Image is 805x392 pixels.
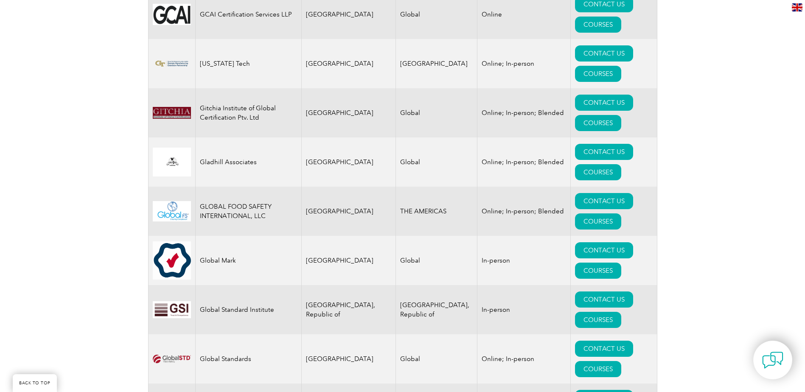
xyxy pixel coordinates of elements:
td: [GEOGRAPHIC_DATA] [301,39,396,88]
a: CONTACT US [575,291,633,308]
td: [GEOGRAPHIC_DATA] [301,187,396,236]
img: eb2924ac-d9bc-ea11-a814-000d3a79823d-logo.jpg [153,241,191,279]
img: 3a0d5207-7902-ed11-82e6-002248d3b1f1-logo.jpg [153,301,191,318]
a: COURSES [575,66,621,82]
a: CONTACT US [575,45,633,62]
td: Online; In-person [477,39,571,88]
td: Global [396,334,477,384]
td: Global [396,137,477,187]
td: [GEOGRAPHIC_DATA] [301,334,396,384]
img: 590b14fd-4650-f011-877b-00224891b167-logo.png [153,4,191,25]
img: ef2924ac-d9bc-ea11-a814-000d3a79823d-logo.png [153,355,191,363]
a: CONTACT US [575,242,633,258]
a: COURSES [575,17,621,33]
a: CONTACT US [575,144,633,160]
td: In-person [477,236,571,285]
img: 6c340fde-d376-eb11-a812-002248145cb7-logo.jpg [153,201,191,221]
a: COURSES [575,164,621,180]
img: 0025a846-35c2-eb11-bacc-0022481832e0-logo.jpg [153,148,191,176]
td: Global [396,88,477,137]
td: In-person [477,285,571,334]
a: COURSES [575,213,621,230]
a: COURSES [575,312,621,328]
img: e72924ac-d9bc-ea11-a814-000d3a79823d-logo.png [153,59,191,69]
td: Online; In-person [477,334,571,384]
td: THE AMERICAS [396,187,477,236]
td: Global Standard Institute [195,285,301,334]
img: en [792,3,802,11]
a: COURSES [575,115,621,131]
td: Global Standards [195,334,301,384]
td: Online; In-person; Blended [477,88,571,137]
td: Global [396,236,477,285]
td: Online; In-person; Blended [477,187,571,236]
td: Online; In-person; Blended [477,137,571,187]
a: CONTACT US [575,341,633,357]
td: [GEOGRAPHIC_DATA] [301,88,396,137]
a: CONTACT US [575,193,633,209]
td: Global Mark [195,236,301,285]
a: COURSES [575,263,621,279]
td: [GEOGRAPHIC_DATA] [396,39,477,88]
td: [GEOGRAPHIC_DATA], Republic of [396,285,477,334]
td: [US_STATE] Tech [195,39,301,88]
img: contact-chat.png [762,350,783,371]
td: [GEOGRAPHIC_DATA], Republic of [301,285,396,334]
a: BACK TO TOP [13,374,57,392]
td: Gladhill Associates [195,137,301,187]
img: c8bed0e6-59d5-ee11-904c-002248931104-logo.png [153,107,191,119]
td: [GEOGRAPHIC_DATA] [301,236,396,285]
td: [GEOGRAPHIC_DATA] [301,137,396,187]
a: COURSES [575,361,621,377]
a: CONTACT US [575,95,633,111]
td: GLOBAL FOOD SAFETY INTERNATIONAL, LLC [195,187,301,236]
td: Gitchia Institute of Global Certification Ptv. Ltd [195,88,301,137]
